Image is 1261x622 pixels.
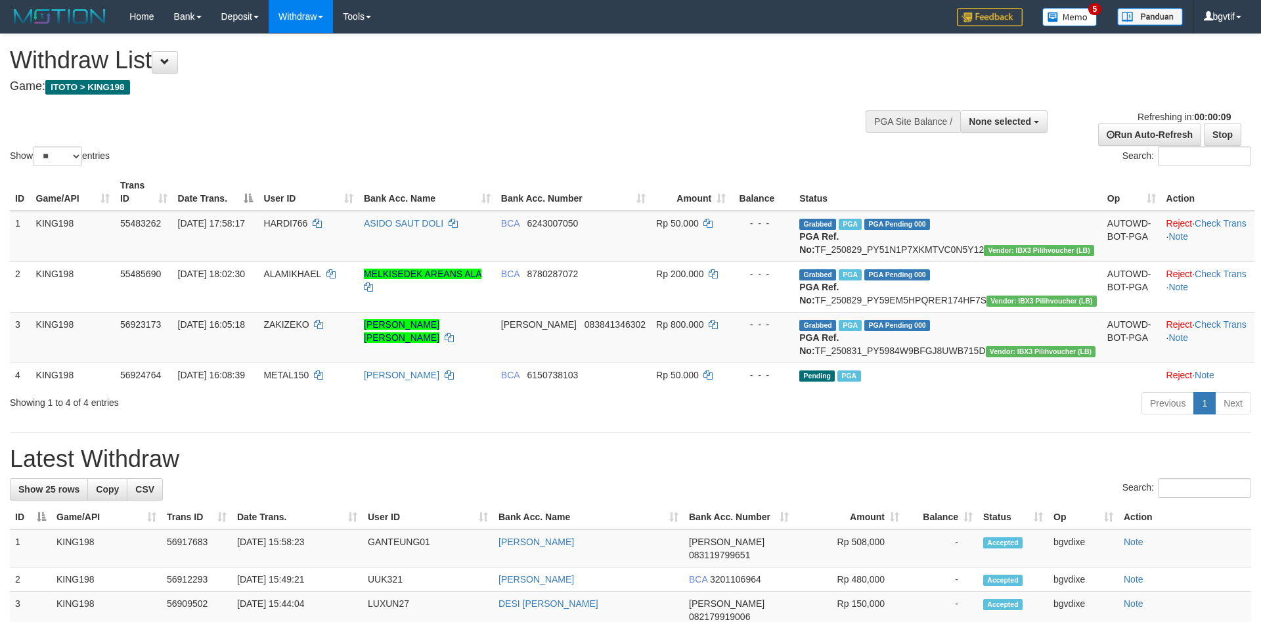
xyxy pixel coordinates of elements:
[501,370,520,380] span: BCA
[10,261,31,312] td: 2
[10,529,51,567] td: 1
[527,218,579,229] span: Copy 6243007050 to clipboard
[736,267,789,280] div: - - -
[31,312,115,363] td: KING198
[1166,370,1193,380] a: Reject
[1158,146,1251,166] input: Search:
[904,505,978,529] th: Balance: activate to sort column ascending
[864,269,930,280] span: PGA Pending
[501,319,577,330] span: [PERSON_NAME]
[178,370,245,380] span: [DATE] 16:08:39
[904,529,978,567] td: -
[135,484,154,495] span: CSV
[498,574,574,585] a: [PERSON_NAME]
[96,484,119,495] span: Copy
[51,505,162,529] th: Game/API: activate to sort column ascending
[1161,211,1254,262] td: · ·
[45,80,130,95] span: ITOTO > KING198
[31,363,115,387] td: KING198
[1166,218,1193,229] a: Reject
[263,319,309,330] span: ZAKIZEKO
[10,173,31,211] th: ID
[1141,392,1194,414] a: Previous
[232,529,363,567] td: [DATE] 15:58:23
[794,567,904,592] td: Rp 480,000
[799,370,835,382] span: Pending
[794,529,904,567] td: Rp 508,000
[969,116,1031,127] span: None selected
[794,173,1102,211] th: Status
[1122,478,1251,498] label: Search:
[263,218,307,229] span: HARDI766
[115,173,173,211] th: Trans ID: activate to sort column ascending
[120,319,161,330] span: 56923173
[656,370,699,380] span: Rp 50.000
[364,218,443,229] a: ASIDO SAUT DOLI
[10,312,31,363] td: 3
[864,219,930,230] span: PGA Pending
[1193,392,1216,414] a: 1
[656,218,699,229] span: Rp 50.000
[736,217,789,230] div: - - -
[689,537,764,547] span: [PERSON_NAME]
[1048,505,1118,529] th: Op: activate to sort column ascending
[794,261,1102,312] td: TF_250829_PY59EM5HPQRER174HF7S
[31,173,115,211] th: Game/API: activate to sort column ascending
[794,211,1102,262] td: TF_250829_PY51N1P7XKMTVC0N5Y12
[173,173,259,211] th: Date Trans.: activate to sort column descending
[51,529,162,567] td: KING198
[232,567,363,592] td: [DATE] 15:49:21
[1102,261,1161,312] td: AUTOWD-BOT-PGA
[363,529,493,567] td: GANTEUNG01
[1195,218,1247,229] a: Check Trans
[1124,598,1143,609] a: Note
[689,574,707,585] span: BCA
[794,505,904,529] th: Amount: activate to sort column ascending
[10,80,828,93] h4: Game:
[1158,478,1251,498] input: Search:
[1048,567,1118,592] td: bgvdixe
[1168,332,1188,343] a: Note
[986,296,1097,307] span: Vendor URL: https://dashboard.q2checkout.com/secure
[864,320,930,331] span: PGA Pending
[178,218,245,229] span: [DATE] 17:58:17
[33,146,82,166] select: Showentries
[1195,370,1214,380] a: Note
[31,211,115,262] td: KING198
[1102,173,1161,211] th: Op: activate to sort column ascending
[493,505,684,529] th: Bank Acc. Name: activate to sort column ascending
[263,269,321,279] span: ALAMIKHAEL
[839,219,862,230] span: Marked by bgvdixe
[710,574,761,585] span: Copy 3201106964 to clipboard
[1124,537,1143,547] a: Note
[986,346,1096,357] span: Vendor URL: https://dashboard.q2checkout.com/secure
[1161,261,1254,312] td: · ·
[51,567,162,592] td: KING198
[18,484,79,495] span: Show 25 rows
[866,110,960,133] div: PGA Site Balance /
[983,575,1023,586] span: Accepted
[31,261,115,312] td: KING198
[1161,312,1254,363] td: · ·
[1042,8,1097,26] img: Button%20Memo.svg
[364,269,481,279] a: MELKISEDEK AREANS ALA
[656,319,703,330] span: Rp 800.000
[736,368,789,382] div: - - -
[178,269,245,279] span: [DATE] 18:02:30
[1168,282,1188,292] a: Note
[359,173,496,211] th: Bank Acc. Name: activate to sort column ascending
[363,567,493,592] td: UUK321
[651,173,731,211] th: Amount: activate to sort column ascending
[1195,319,1247,330] a: Check Trans
[799,219,836,230] span: Grabbed
[1122,146,1251,166] label: Search:
[10,7,110,26] img: MOTION_logo.png
[1098,123,1201,146] a: Run Auto-Refresh
[364,319,439,343] a: [PERSON_NAME] [PERSON_NAME]
[978,505,1048,529] th: Status: activate to sort column ascending
[498,598,598,609] a: DESI [PERSON_NAME]
[839,320,862,331] span: Marked by bgvdixe
[799,282,839,305] b: PGA Ref. No:
[501,218,520,229] span: BCA
[957,8,1023,26] img: Feedback.jpg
